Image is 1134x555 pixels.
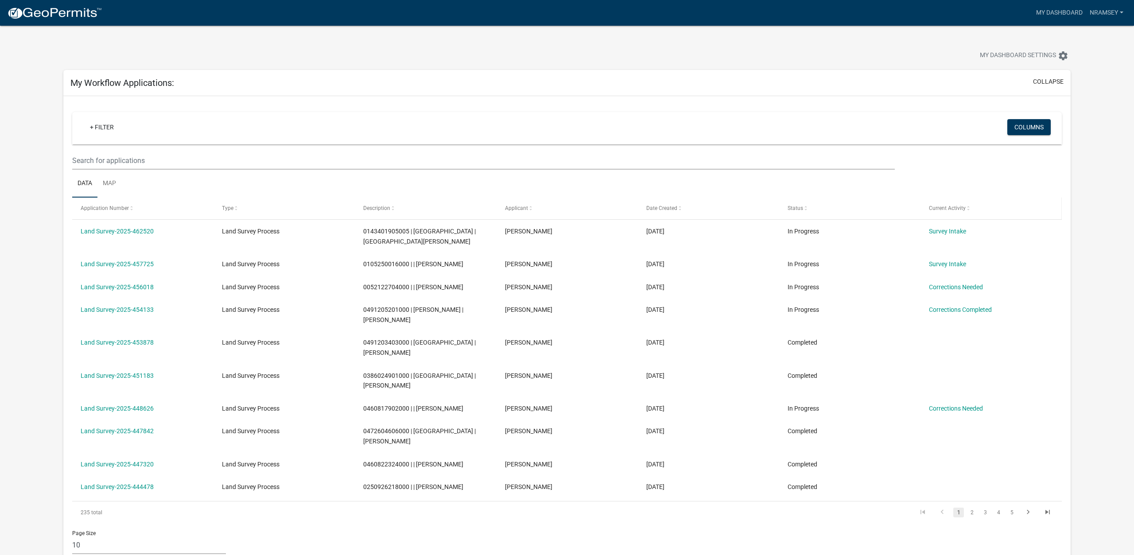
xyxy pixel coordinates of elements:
[363,483,463,490] span: 0250926218000 | | Ramsey, Nate
[788,306,819,313] span: In Progress
[788,260,819,268] span: In Progress
[992,505,1005,520] li: page 4
[929,205,966,211] span: Current Activity
[81,461,154,468] a: Land Survey-2025-447320
[81,260,154,268] a: Land Survey-2025-457725
[72,151,895,170] input: Search for applications
[81,283,154,291] a: Land Survey-2025-456018
[1005,505,1018,520] li: page 5
[222,405,280,412] span: Land Survey Process
[222,260,280,268] span: Land Survey Process
[788,205,803,211] span: Status
[646,461,664,468] span: 07/09/2025
[222,306,280,313] span: Land Survey Process
[363,283,463,291] span: 0052122704000 | | Ramsey, Nate
[505,283,552,291] span: Nathaniel B. Ramsey
[363,306,463,323] span: 0491205201000 | BUTLER | Ramsey, Nate
[980,50,1056,61] span: My Dashboard Settings
[81,483,154,490] a: Land Survey-2025-444478
[222,372,280,379] span: Land Survey Process
[222,461,280,468] span: Land Survey Process
[646,228,664,235] span: 08/12/2025
[505,228,552,235] span: Nathaniel B. Ramsey
[363,260,463,268] span: 0105250016000 | | Ramsey, Nate
[953,508,964,517] a: 1
[81,339,154,346] a: Land Survey-2025-453878
[505,483,552,490] span: Nathaniel B. Ramsey
[1058,50,1068,61] i: settings
[81,405,154,412] a: Land Survey-2025-448626
[967,508,977,517] a: 2
[70,78,174,88] h5: My Workflow Applications:
[355,198,496,219] datatable-header-cell: Description
[363,228,476,245] span: 0143401905005 | BELLVILLE | Ramsey, Nate
[1007,119,1051,135] button: Columns
[1033,4,1086,21] a: My Dashboard
[505,205,528,211] span: Applicant
[222,205,233,211] span: Type
[788,228,819,235] span: In Progress
[363,427,476,445] span: 0472604606000 | LEXINGTON | Ramsey, Nate
[929,405,983,412] a: Corrections Needed
[929,260,966,268] a: Survey Intake
[973,47,1076,64] button: My Dashboard Settingssettings
[646,260,664,268] span: 07/31/2025
[363,339,476,356] span: 0491203403000 | BELLVILLE | Ramsey, Nate
[646,283,664,291] span: 07/28/2025
[1039,508,1056,517] a: go to last page
[222,339,280,346] span: Land Survey Process
[496,198,637,219] datatable-header-cell: Applicant
[222,228,280,235] span: Land Survey Process
[363,205,390,211] span: Description
[646,205,677,211] span: Date Created
[81,427,154,435] a: Land Survey-2025-447842
[1020,508,1037,517] a: go to next page
[788,427,817,435] span: Completed
[929,306,992,313] a: Corrections Completed
[779,198,920,219] datatable-header-cell: Status
[72,170,97,198] a: Data
[646,427,664,435] span: 07/10/2025
[214,198,355,219] datatable-header-cell: Type
[646,339,664,346] span: 07/23/2025
[505,260,552,268] span: Nathaniel B. Ramsey
[363,405,463,412] span: 0460817902000 | | Ramsey, Nate
[920,198,1062,219] datatable-header-cell: Current Activity
[222,283,280,291] span: Land Survey Process
[965,505,979,520] li: page 2
[72,501,268,524] div: 235 total
[646,306,664,313] span: 07/23/2025
[788,339,817,346] span: Completed
[993,508,1004,517] a: 4
[788,372,817,379] span: Completed
[97,170,121,198] a: Map
[646,483,664,490] span: 07/02/2025
[505,427,552,435] span: Nathaniel B. Ramsey
[81,306,154,313] a: Land Survey-2025-454133
[952,505,965,520] li: page 1
[1006,508,1017,517] a: 5
[788,483,817,490] span: Completed
[980,508,990,517] a: 3
[505,306,552,313] span: Nathaniel B. Ramsey
[81,372,154,379] a: Land Survey-2025-451183
[363,372,476,389] span: 0386024901000 | MANSFIELD | Ramsey, Nate
[505,372,552,379] span: Nathaniel B. Ramsey
[979,505,992,520] li: page 3
[788,283,819,291] span: In Progress
[929,283,983,291] a: Corrections Needed
[505,339,552,346] span: Nathaniel B. Ramsey
[646,405,664,412] span: 07/11/2025
[222,427,280,435] span: Land Survey Process
[934,508,951,517] a: go to previous page
[81,228,154,235] a: Land Survey-2025-462520
[929,228,966,235] a: Survey Intake
[788,461,817,468] span: Completed
[72,198,214,219] datatable-header-cell: Application Number
[914,508,931,517] a: go to first page
[646,372,664,379] span: 07/17/2025
[1033,77,1064,86] button: collapse
[83,119,121,135] a: + Filter
[1086,4,1127,21] a: nramsey
[363,461,463,468] span: 0460822324000 | | Ramsey, Nate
